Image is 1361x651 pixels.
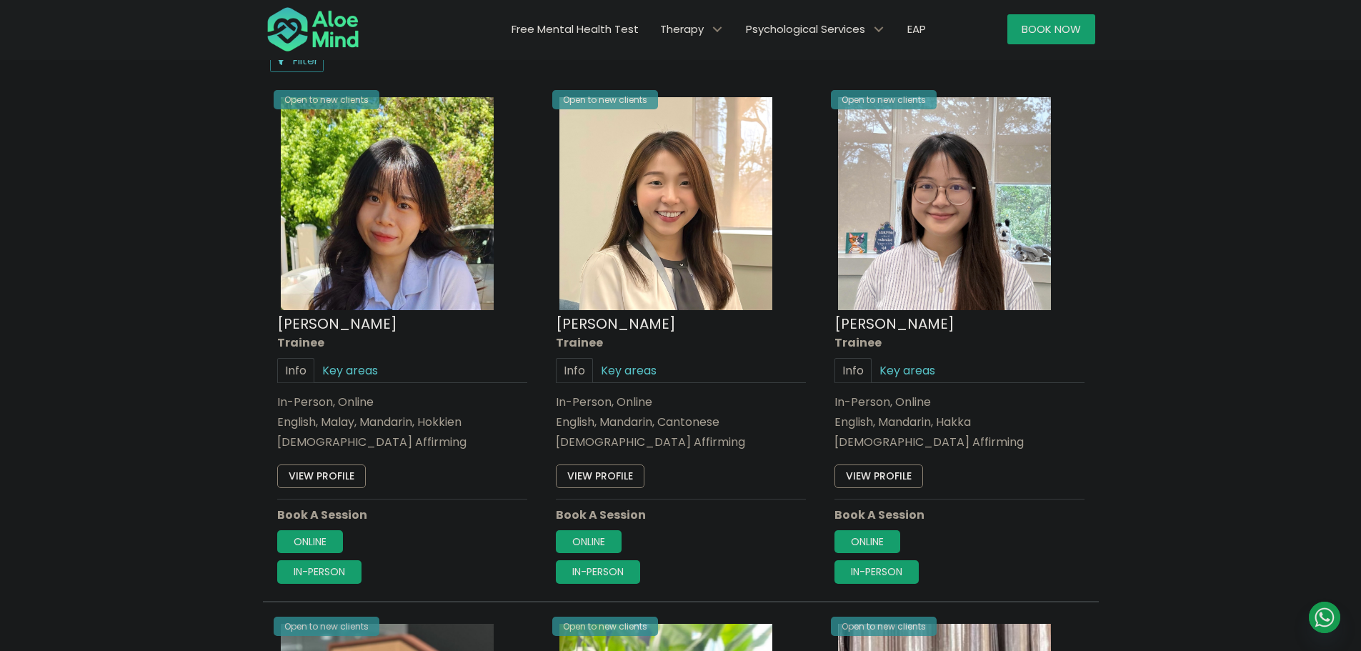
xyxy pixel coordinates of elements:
[277,464,366,487] a: View profile
[834,414,1085,430] p: English, Mandarin, Hakka
[277,358,314,383] a: Info
[834,530,900,553] a: Online
[869,19,889,40] span: Psychological Services: submenu
[834,434,1085,450] div: [DEMOGRAPHIC_DATA] Affirming
[556,414,806,430] p: English, Mandarin, Cantonese
[707,19,728,40] span: Therapy: submenu
[277,394,527,410] div: In-Person, Online
[556,464,644,487] a: View profile
[552,617,658,636] div: Open to new clients
[556,358,593,383] a: Info
[1309,602,1340,633] a: Whatsapp
[735,14,897,44] a: Psychological ServicesPsychological Services: submenu
[501,14,649,44] a: Free Mental Health Test
[556,313,676,333] a: [PERSON_NAME]
[277,560,362,583] a: In-person
[1007,14,1095,44] a: Book Now
[834,394,1085,410] div: In-Person, Online
[556,434,806,450] div: [DEMOGRAPHIC_DATA] Affirming
[293,53,318,68] span: Filter
[556,560,640,583] a: In-person
[1022,21,1081,36] span: Book Now
[274,90,379,109] div: Open to new clients
[746,21,886,36] span: Psychological Services
[872,358,943,383] a: Key areas
[556,530,622,553] a: Online
[277,507,527,523] p: Book A Session
[660,21,724,36] span: Therapy
[314,358,386,383] a: Key areas
[838,97,1051,310] img: IMG_3049 – Joanne Lee
[831,617,937,636] div: Open to new clients
[277,434,527,450] div: [DEMOGRAPHIC_DATA] Affirming
[834,313,954,333] a: [PERSON_NAME]
[834,560,919,583] a: In-person
[831,90,937,109] div: Open to new clients
[277,313,397,333] a: [PERSON_NAME]
[266,6,359,53] img: Aloe mind Logo
[834,464,923,487] a: View profile
[649,14,735,44] a: TherapyTherapy: submenu
[378,14,937,44] nav: Menu
[907,21,926,36] span: EAP
[281,97,494,310] img: Aloe Mind Profile Pic – Christie Yong Kar Xin
[897,14,937,44] a: EAP
[834,507,1085,523] p: Book A Session
[559,97,772,310] img: IMG_1660 – Tracy Kwah
[552,90,658,109] div: Open to new clients
[593,358,664,383] a: Key areas
[277,530,343,553] a: Online
[556,507,806,523] p: Book A Session
[270,49,324,72] button: Filter Listings
[834,358,872,383] a: Info
[556,394,806,410] div: In-Person, Online
[834,334,1085,350] div: Trainee
[512,21,639,36] span: Free Mental Health Test
[556,334,806,350] div: Trainee
[277,334,527,350] div: Trainee
[274,617,379,636] div: Open to new clients
[277,414,527,430] p: English, Malay, Mandarin, Hokkien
